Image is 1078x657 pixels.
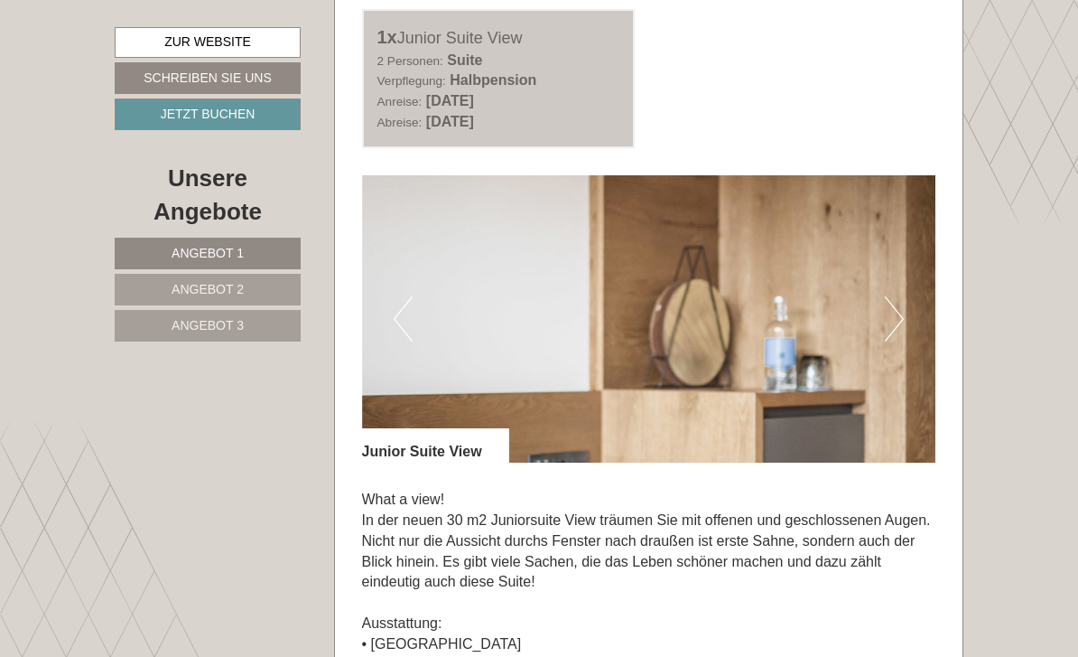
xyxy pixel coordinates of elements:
a: Schreiben Sie uns [115,62,301,94]
small: Anreise: [377,95,423,108]
div: Junior Suite View [377,24,620,51]
a: Zur Website [115,27,301,58]
div: Junior Suite View [362,428,509,463]
b: 1x [377,27,397,47]
a: Jetzt buchen [115,99,301,130]
button: Next [885,296,904,342]
b: [DATE] [426,114,474,129]
span: Angebot 3 [172,318,244,333]
b: Suite [447,52,482,68]
span: Angebot 1 [172,246,244,260]
span: Angebot 2 [172,282,244,296]
b: Halbpension [450,72,536,88]
small: Verpflegung: [377,74,446,88]
b: [DATE] [426,93,474,108]
div: Unsere Angebote [115,162,301,229]
img: image [362,175,936,463]
button: Previous [394,296,413,342]
small: 2 Personen: [377,54,443,68]
small: Abreise: [377,116,423,129]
